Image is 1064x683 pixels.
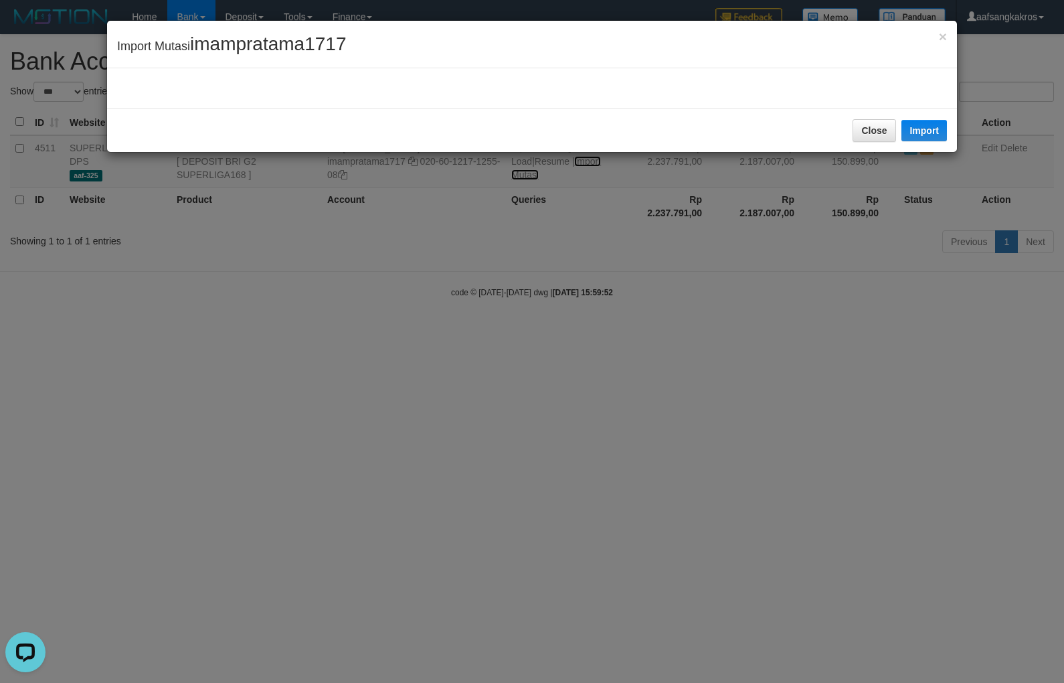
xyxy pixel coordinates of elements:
button: Close [853,119,895,142]
span: × [939,29,947,44]
span: imampratama1717 [190,33,346,54]
button: Open LiveChat chat widget [5,5,46,46]
button: Close [939,29,947,44]
button: Import [901,120,947,141]
span: Import Mutasi [117,40,346,53]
